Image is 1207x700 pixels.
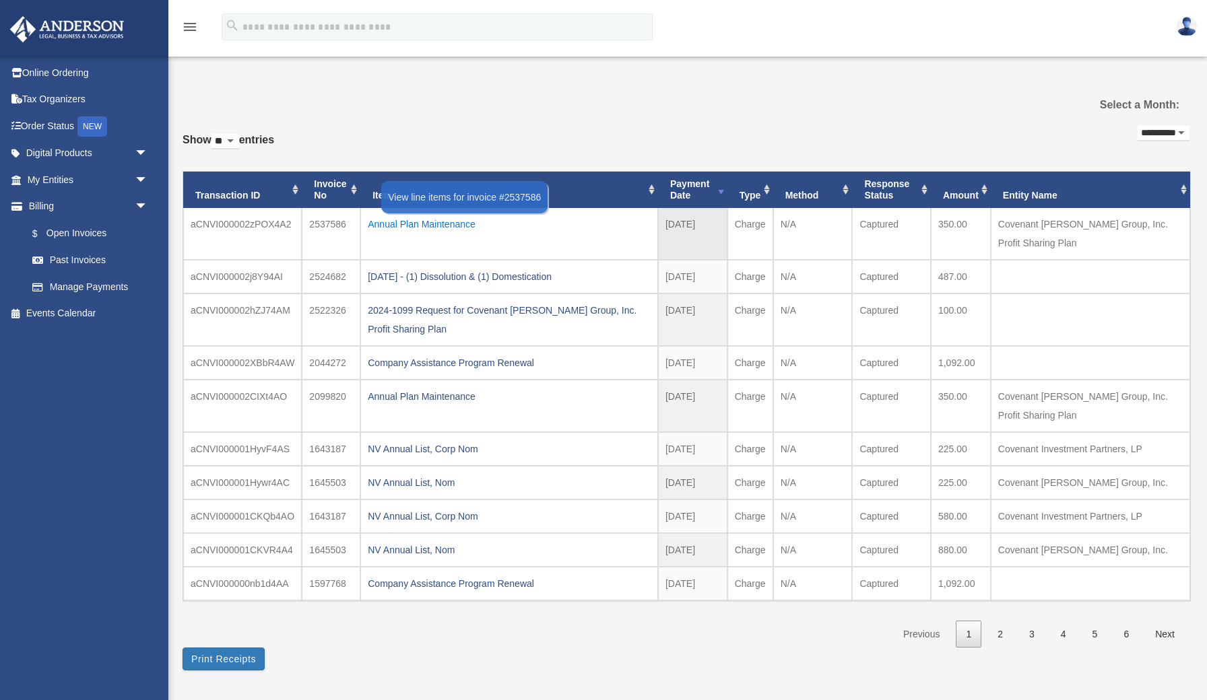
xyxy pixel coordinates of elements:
[368,473,651,492] div: NV Annual List, Nom
[302,432,360,466] td: 1643187
[183,172,302,208] th: Transaction ID: activate to sort column ascending
[302,380,360,432] td: 2099820
[991,208,1190,260] td: Covenant [PERSON_NAME] Group, Inc. Profit Sharing Plan
[302,499,360,533] td: 1643187
[658,293,727,346] td: [DATE]
[727,567,773,600] td: Charge
[183,567,302,600] td: aCNVI000000nb1d4AA
[302,533,360,567] td: 1645503
[991,172,1190,208] th: Entity Name: activate to sort column ascending
[773,346,853,380] td: N/A
[773,499,853,533] td: N/A
[77,116,107,137] div: NEW
[658,346,727,380] td: [DATE]
[183,647,265,670] button: Print Receipts
[727,499,773,533] td: Charge
[931,172,991,208] th: Amount: activate to sort column ascending
[368,353,651,372] div: Company Assistance Program Renewal
[852,346,930,380] td: Captured
[773,533,853,567] td: N/A
[991,380,1190,432] td: Covenant [PERSON_NAME] Group, Inc. Profit Sharing Plan
[1082,621,1108,648] a: 5
[183,260,302,293] td: aCNVI000002j8Y94AI
[182,19,198,35] i: menu
[183,208,302,260] td: aCNVI000002zPOX4A2
[991,466,1190,499] td: Covenant [PERSON_NAME] Group, Inc.
[302,172,360,208] th: Invoice No: activate to sort column ascending
[368,574,651,593] div: Company Assistance Program Renewal
[773,208,853,260] td: N/A
[773,260,853,293] td: N/A
[773,567,853,600] td: N/A
[9,166,168,193] a: My Entitiesarrow_drop_down
[658,533,727,567] td: [DATE]
[368,267,651,286] div: [DATE] - (1) Dissolution & (1) Domestication
[931,293,991,346] td: 100.00
[727,533,773,567] td: Charge
[40,225,46,242] span: $
[368,540,651,559] div: NV Annual List, Nom
[931,533,991,567] td: 880.00
[182,24,198,35] a: menu
[9,300,168,327] a: Events Calendar
[9,140,168,167] a: Digital Productsarrow_drop_down
[991,432,1190,466] td: Covenant Investment Partners, LP
[368,301,651,339] div: 2024-1099 Request for Covenant [PERSON_NAME] Group, Inc. Profit Sharing Plan
[19,247,162,274] a: Past Invoices
[1032,96,1179,114] label: Select a Month:
[368,507,651,526] div: NV Annual List, Corp Nom
[302,208,360,260] td: 2537586
[893,621,950,648] a: Previous
[773,172,853,208] th: Method: activate to sort column ascending
[183,380,302,432] td: aCNVI000002CIXt4AO
[19,273,168,300] a: Manage Payments
[6,16,128,42] img: Anderson Advisors Platinum Portal
[368,440,651,458] div: NV Annual List, Corp Nom
[183,432,302,466] td: aCNVI000001HyvF4AS
[658,567,727,600] td: [DATE]
[1051,621,1076,648] a: 4
[183,346,302,380] td: aCNVI000002XBbR4AW
[658,172,727,208] th: Payment Date: activate to sort column ascending
[773,380,853,432] td: N/A
[183,293,302,346] td: aCNVI000002hZJ74AM
[183,533,302,567] td: aCNVI000001CKVR4A4
[991,533,1190,567] td: Covenant [PERSON_NAME] Group, Inc.
[727,260,773,293] td: Charge
[773,432,853,466] td: N/A
[658,208,727,260] td: [DATE]
[302,466,360,499] td: 1645503
[773,466,853,499] td: N/A
[135,193,162,221] span: arrow_drop_down
[931,380,991,432] td: 350.00
[135,140,162,168] span: arrow_drop_down
[931,208,991,260] td: 350.00
[183,131,274,163] label: Show entries
[991,499,1190,533] td: Covenant Investment Partners, LP
[931,260,991,293] td: 487.00
[1113,621,1139,648] a: 6
[931,567,991,600] td: 1,092.00
[931,346,991,380] td: 1,092.00
[852,432,930,466] td: Captured
[852,208,930,260] td: Captured
[302,567,360,600] td: 1597768
[727,466,773,499] td: Charge
[658,466,727,499] td: [DATE]
[211,134,239,149] select: Showentries
[931,466,991,499] td: 225.00
[9,86,168,113] a: Tax Organizers
[9,112,168,140] a: Order StatusNEW
[302,260,360,293] td: 2524682
[727,432,773,466] td: Charge
[727,346,773,380] td: Charge
[773,293,853,346] td: N/A
[225,18,240,33] i: search
[658,499,727,533] td: [DATE]
[852,260,930,293] td: Captured
[852,172,930,208] th: Response Status: activate to sort column ascending
[368,215,651,234] div: Annual Plan Maintenance
[852,499,930,533] td: Captured
[658,432,727,466] td: [DATE]
[956,621,981,648] a: 1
